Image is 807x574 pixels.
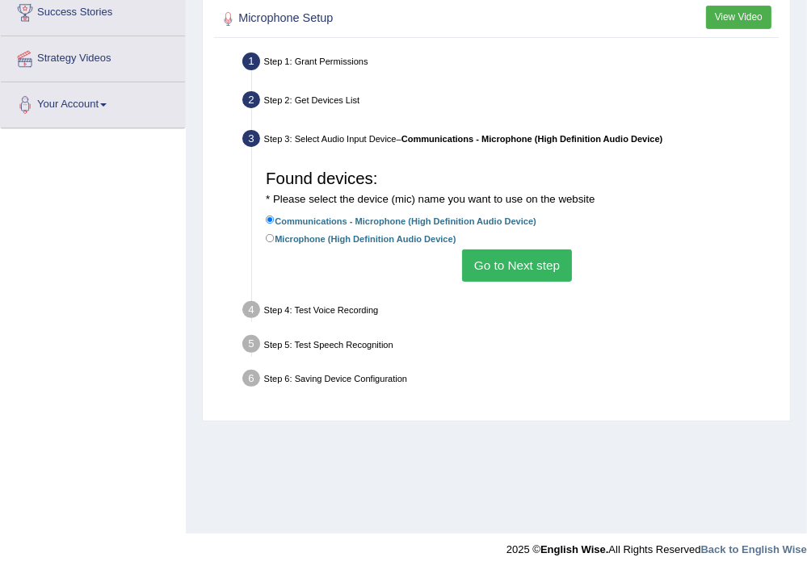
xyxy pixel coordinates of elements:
h3: Found devices: [266,170,768,206]
label: Communications - Microphone (High Definition Audio Device) [266,213,536,228]
div: Step 2: Get Devices List [237,87,784,117]
button: View Video [706,6,771,29]
b: Communications - Microphone (High Definition Audio Device) [401,134,663,144]
label: Microphone (High Definition Audio Device) [266,231,456,246]
div: Step 3: Select Audio Input Device [237,126,784,156]
strong: English Wise. [540,543,608,555]
div: Step 5: Test Speech Recognition [237,331,784,361]
h2: Microphone Setup [218,9,564,30]
button: Go to Next step [462,249,571,281]
div: Step 1: Grant Permissions [237,48,784,78]
div: Step 6: Saving Device Configuration [237,366,784,396]
small: * Please select the device (mic) name you want to use on the website [266,193,595,205]
a: Your Account [1,82,185,123]
input: Communications - Microphone (High Definition Audio Device) [266,216,275,224]
div: 2025 © All Rights Reserved [506,534,807,557]
span: – [397,134,663,144]
a: Back to English Wise [701,543,807,555]
input: Microphone (High Definition Audio Device) [266,234,275,243]
div: Step 4: Test Voice Recording [237,297,784,327]
a: Strategy Videos [1,36,185,77]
